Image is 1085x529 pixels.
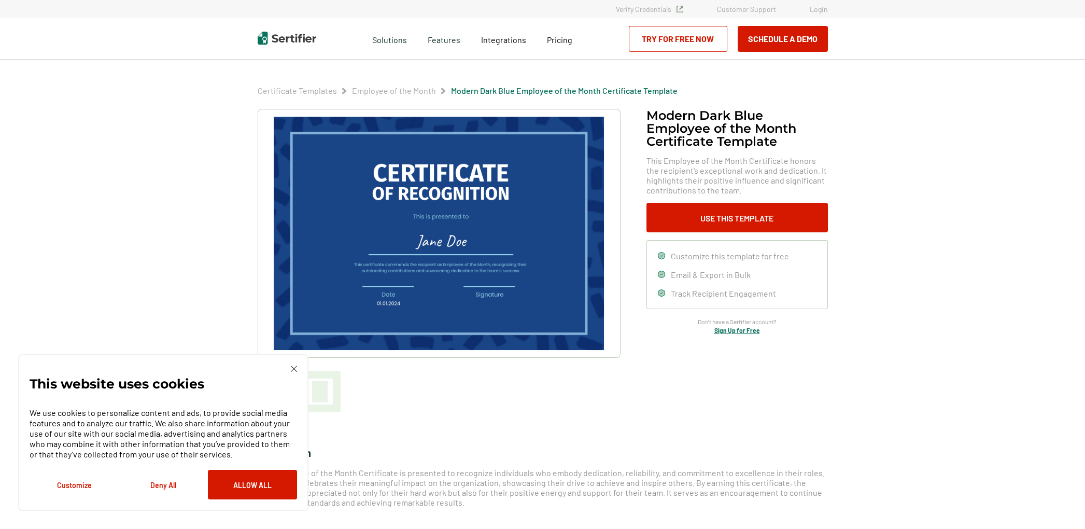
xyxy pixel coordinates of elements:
button: Use This Template [646,203,828,232]
span: Features [428,32,460,45]
span: Customize this template for free [671,251,789,261]
img: Verified [677,6,683,12]
span: Pricing [547,35,572,45]
span: Track Recipient Engagement [671,288,776,298]
a: Verify Credentials [616,5,683,13]
a: Login [810,5,828,13]
span: This Employee of the Month Certificate honors the recipient’s exceptional work and dedication. It... [646,156,828,195]
button: Allow All [208,470,297,499]
span: Don’t have a Sertifier account? [698,317,777,327]
a: Try for Free Now [629,26,727,52]
a: Sign Up for Free [714,327,760,334]
span: Solutions [372,32,407,45]
p: We use cookies to personalize content and ads, to provide social media features and to analyze ou... [30,408,297,460]
span: Employee of the Month [352,86,436,96]
a: Employee of the Month [352,86,436,95]
img: Modern Dark Blue Employee of the Month Certificate Template [274,117,603,350]
p: This website uses cookies [30,379,204,389]
div: Breadcrumb [258,86,678,96]
button: Customize [30,470,119,499]
span: The Employee of the Month Certificate is presented to recognize individuals who embody dedication... [258,468,825,507]
iframe: Chat Widget [1033,479,1085,529]
span: Modern Dark Blue Employee of the Month Certificate Template [451,86,678,96]
span: Certificate Templates [258,86,337,96]
span: Integrations [481,35,526,45]
img: Cookie Popup Close [291,366,297,372]
a: Integrations [481,32,526,45]
img: Sertifier | Digital Credentialing Platform [258,32,316,45]
span: Email & Export in Bulk [671,270,751,280]
h1: Modern Dark Blue Employee of the Month Certificate Template [646,109,828,148]
a: Customer Support [717,5,776,13]
a: Modern Dark Blue Employee of the Month Certificate Template [451,86,678,95]
a: Pricing [547,32,572,45]
a: Certificate Templates [258,86,337,95]
button: Deny All [119,470,208,499]
button: Schedule a Demo [738,26,828,52]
